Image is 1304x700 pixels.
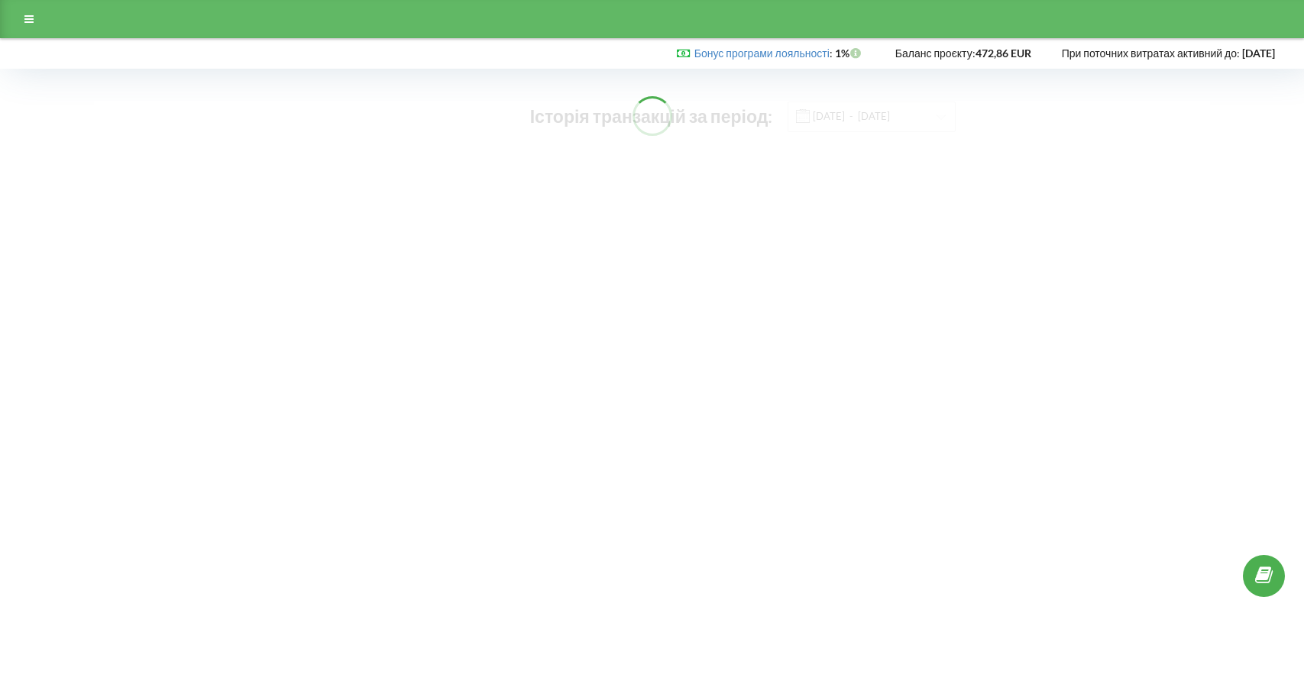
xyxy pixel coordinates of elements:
strong: [DATE] [1242,47,1275,60]
strong: 472,86 EUR [976,47,1031,60]
span: При поточних витратах активний до: [1062,47,1240,60]
span: Баланс проєкту: [895,47,976,60]
span: : [694,47,833,60]
a: Бонус програми лояльності [694,47,830,60]
strong: 1% [835,47,865,60]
